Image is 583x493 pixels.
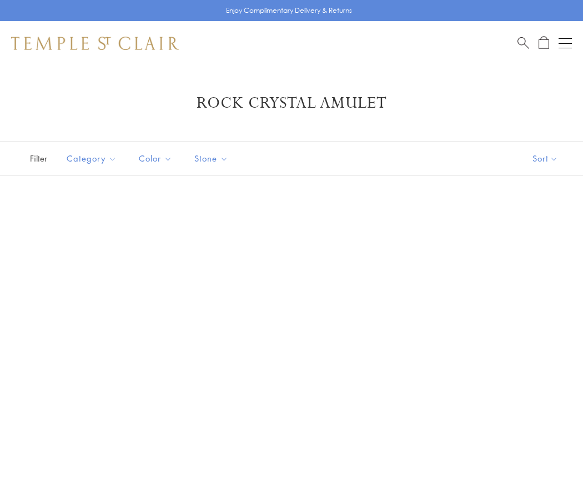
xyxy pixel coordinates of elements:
[28,93,555,113] h1: Rock Crystal Amulet
[507,142,583,175] button: Show sort by
[61,152,125,165] span: Category
[189,152,237,165] span: Stone
[58,146,125,171] button: Category
[133,152,180,165] span: Color
[539,36,549,50] a: Open Shopping Bag
[11,37,179,50] img: Temple St. Clair
[226,5,352,16] p: Enjoy Complimentary Delivery & Returns
[130,146,180,171] button: Color
[186,146,237,171] button: Stone
[559,37,572,50] button: Open navigation
[517,36,529,50] a: Search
